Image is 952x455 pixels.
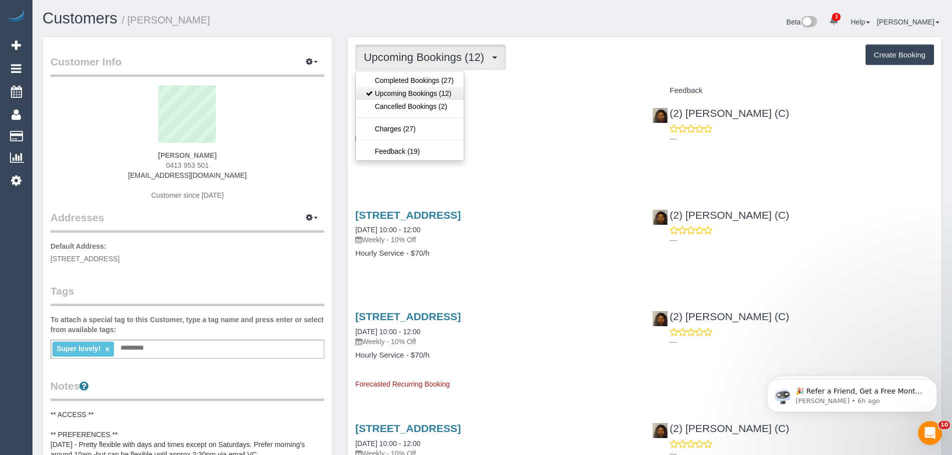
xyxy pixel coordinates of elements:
[355,440,420,448] a: [DATE] 10:00 - 12:00
[356,87,464,100] a: Upcoming Bookings (12)
[670,337,934,347] p: ---
[50,379,324,401] legend: Notes
[824,10,844,32] a: 3
[787,18,818,26] a: Beta
[151,191,223,199] span: Customer since [DATE]
[652,86,934,95] h4: Feedback
[42,9,117,27] a: Customers
[50,255,119,263] span: [STREET_ADDRESS]
[670,235,934,245] p: ---
[355,147,637,156] h4: Hourly Service - $70/h
[652,107,789,119] a: (2) [PERSON_NAME] (C)
[355,328,420,336] a: [DATE] 10:00 - 12:00
[50,315,324,335] label: To attach a special tag to this Customer, type a tag name and press enter or select from availabl...
[752,358,952,428] iframe: Intercom notifications message
[50,241,106,251] label: Default Address:
[356,145,464,158] a: Feedback (19)
[356,100,464,113] a: Cancelled Bookings (2)
[6,10,26,24] img: Automaid Logo
[801,16,817,29] img: New interface
[652,209,789,221] a: (2) [PERSON_NAME] (C)
[653,311,668,326] img: (2) Nyasha Mahofa (C)
[128,171,246,179] a: [EMAIL_ADDRESS][DOMAIN_NAME]
[355,44,506,70] button: Upcoming Bookings (12)
[653,423,668,438] img: (2) Nyasha Mahofa (C)
[355,337,637,347] p: Weekly - 10% Off
[866,44,934,65] button: Create Booking
[166,161,209,169] span: 0413 953 501
[364,51,489,63] span: Upcoming Bookings (12)
[158,151,216,159] strong: [PERSON_NAME]
[355,311,461,322] a: [STREET_ADDRESS]
[653,108,668,123] img: (2) Nyasha Mahofa (C)
[355,423,461,434] a: [STREET_ADDRESS]
[670,134,934,144] p: ---
[122,14,210,25] small: / [PERSON_NAME]
[355,133,637,143] p: Weekly - 10% Off
[877,18,940,26] a: [PERSON_NAME]
[355,235,637,245] p: Weekly - 10% Off
[56,345,100,353] span: Super lovely!
[832,13,841,21] span: 3
[653,210,668,225] img: (2) Nyasha Mahofa (C)
[355,86,637,95] h4: Service
[652,423,789,434] a: (2) [PERSON_NAME] (C)
[851,18,870,26] a: Help
[355,351,637,360] h4: Hourly Service - $70/h
[355,380,450,388] span: Forecasted Recurring Booking
[356,74,464,87] a: Completed Bookings (27)
[918,421,942,445] iframe: Intercom live chat
[355,209,461,221] a: [STREET_ADDRESS]
[356,122,464,135] a: Charges (27)
[939,421,950,429] span: 10
[652,311,789,322] a: (2) [PERSON_NAME] (C)
[355,249,637,258] h4: Hourly Service - $70/h
[50,54,324,77] legend: Customer Info
[355,226,420,234] a: [DATE] 10:00 - 12:00
[105,345,109,354] a: ×
[50,284,324,306] legend: Tags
